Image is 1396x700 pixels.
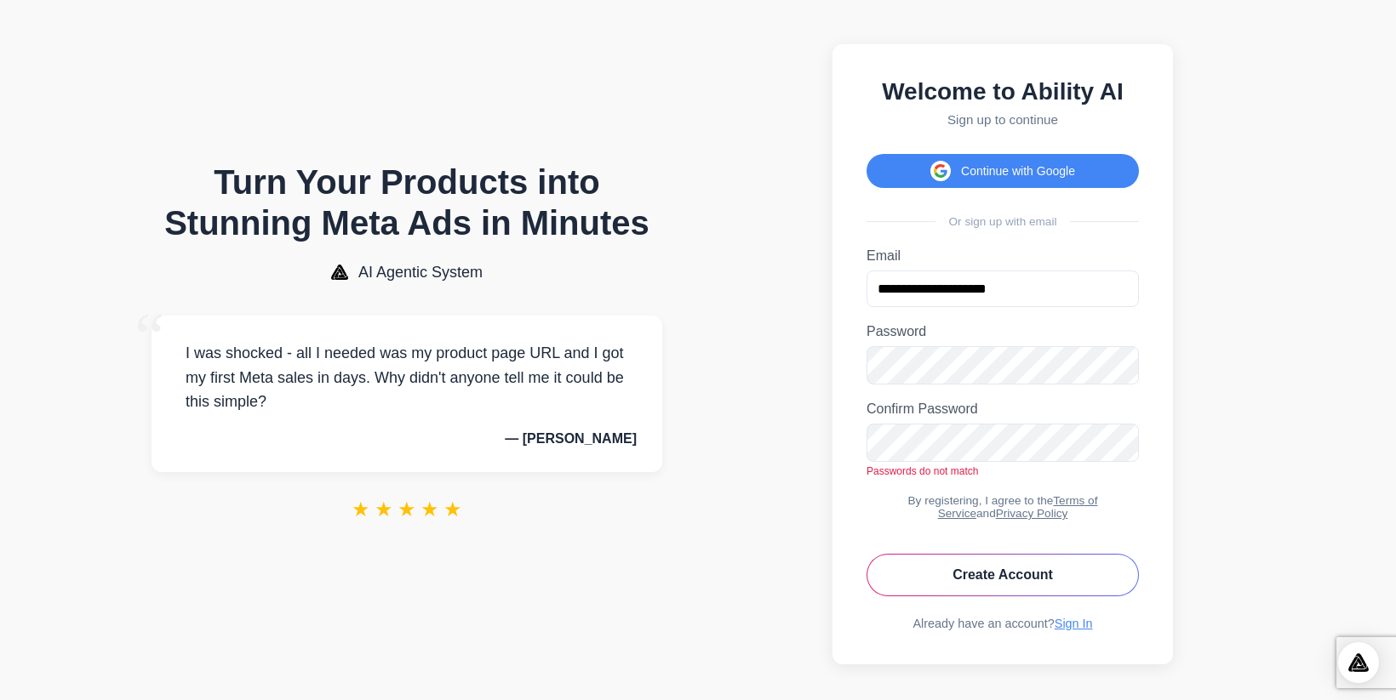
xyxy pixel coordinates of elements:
a: Privacy Policy [996,507,1068,520]
a: Terms of Service [938,494,1098,520]
span: ★ [398,498,416,521]
button: Continue with Google [867,154,1139,188]
div: Passwords do not match [867,465,1139,477]
p: Sign up to continue [867,112,1139,127]
h1: Turn Your Products into Stunning Meta Ads in Minutes [152,162,662,243]
span: ★ [352,498,370,521]
div: Already have an account? [867,617,1139,630]
label: Password [867,324,1139,339]
img: AI Agentic System Logo [331,265,348,280]
span: ★ [421,498,439,521]
div: By registering, I agree to the and [867,494,1139,520]
div: Open Intercom Messenger [1338,642,1379,683]
span: AI Agentic System [358,264,483,282]
span: ★ [443,498,462,521]
p: I was shocked - all I needed was my product page URL and I got my first Meta sales in days. Why d... [177,341,637,414]
button: Create Account [867,554,1139,596]
h2: Welcome to Ability AI [867,78,1139,105]
label: Email [867,248,1139,264]
a: Sign In [1055,617,1093,630]
div: Or sign up with email [867,215,1139,228]
span: “ [134,299,165,376]
span: ★ [375,498,393,521]
label: Confirm Password [867,401,1139,417]
p: — [PERSON_NAME] [177,431,637,447]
